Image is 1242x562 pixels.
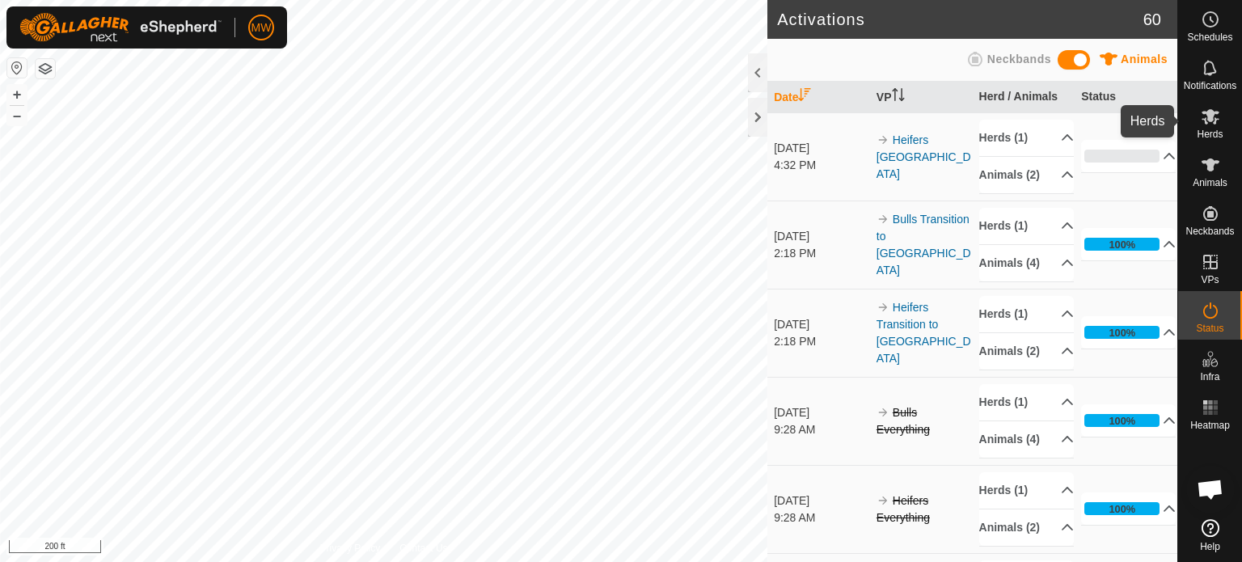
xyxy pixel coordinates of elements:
a: Help [1178,513,1242,558]
p-accordion-header: 0% [1081,140,1176,172]
button: – [7,106,27,125]
div: 4:32 PM [774,157,868,174]
img: arrow [877,133,889,146]
img: arrow [877,301,889,314]
span: Animals [1121,53,1168,65]
p-accordion-header: Animals (2) [979,509,1074,546]
p-accordion-header: Animals (2) [979,157,1074,193]
div: 100% [1084,502,1160,515]
div: [DATE] [774,228,868,245]
button: Reset Map [7,58,27,78]
span: Notifications [1184,81,1236,91]
div: 100% [1109,237,1135,252]
img: arrow [877,494,889,507]
p-accordion-header: 100% [1081,404,1176,437]
span: Infra [1200,372,1219,382]
span: Neckbands [1185,226,1234,236]
div: 100% [1109,413,1135,429]
span: Heatmap [1190,420,1230,430]
div: [DATE] [774,316,868,333]
div: 9:28 AM [774,509,868,526]
div: Open chat [1186,465,1235,513]
a: Bulls Transition to [GEOGRAPHIC_DATA] [877,213,971,277]
div: 100% [1109,501,1135,517]
p-accordion-header: Herds (1) [979,208,1074,244]
div: [DATE] [774,492,868,509]
a: Heifers Transition to [GEOGRAPHIC_DATA] [877,301,971,365]
img: arrow [877,213,889,226]
img: arrow [877,406,889,419]
div: [DATE] [774,140,868,157]
p-accordion-header: Animals (4) [979,421,1074,458]
div: 9:28 AM [774,421,868,438]
p-accordion-header: Herds (1) [979,384,1074,420]
th: Date [767,82,870,113]
button: + [7,85,27,104]
h2: Activations [777,10,1143,29]
p-accordion-header: Herds (1) [979,120,1074,156]
p-accordion-header: 100% [1081,228,1176,260]
button: Map Layers [36,59,55,78]
span: Help [1200,542,1220,551]
th: Herd / Animals [973,82,1075,113]
p-accordion-header: 100% [1081,316,1176,349]
a: Privacy Policy [320,541,381,556]
div: 0% [1084,150,1160,163]
div: 100% [1084,238,1160,251]
div: 100% [1084,414,1160,427]
span: Neckbands [987,53,1051,65]
span: Schedules [1187,32,1232,42]
span: MW [251,19,272,36]
p-accordion-header: 100% [1081,492,1176,525]
span: Herds [1197,129,1223,139]
th: VP [870,82,973,113]
div: 100% [1084,326,1160,339]
span: Status [1196,323,1223,333]
s: Bulls Everything [877,406,930,436]
th: Status [1075,82,1177,113]
span: VPs [1201,275,1219,285]
img: Gallagher Logo [19,13,222,42]
span: Animals [1193,178,1227,188]
div: 100% [1109,325,1135,340]
a: Heifers [GEOGRAPHIC_DATA] [877,133,971,180]
p-sorticon: Activate to sort [892,91,905,104]
p-accordion-header: Herds (1) [979,472,1074,509]
p-accordion-header: Herds (1) [979,296,1074,332]
p-sorticon: Activate to sort [798,91,811,104]
div: 2:18 PM [774,245,868,262]
p-accordion-header: Animals (2) [979,333,1074,370]
div: 2:18 PM [774,333,868,350]
p-accordion-header: Animals (4) [979,245,1074,281]
a: Contact Us [399,541,447,556]
s: Heifers Everything [877,494,930,524]
div: [DATE] [774,404,868,421]
span: 60 [1143,7,1161,32]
